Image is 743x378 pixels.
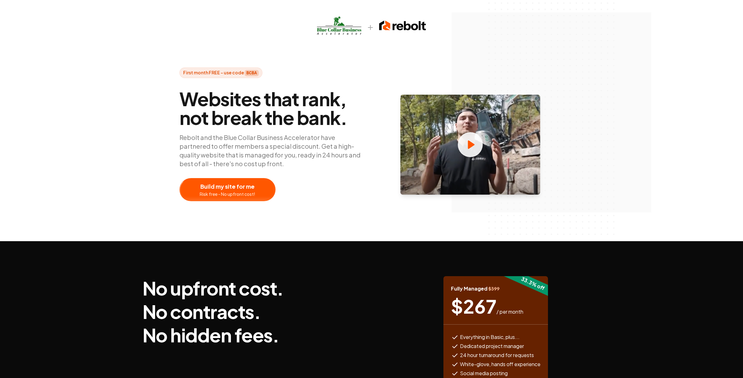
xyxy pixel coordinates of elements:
span: First month FREE - use code [179,67,263,78]
a: Build my site for meRisk free - No upfront cost! [179,178,339,201]
h3: No upfront cost. No contracts. No hidden fees. [143,276,284,346]
span: $ 399 [488,286,500,291]
div: 33.3 % off [501,266,565,301]
img: rebolt-full-dark.png [379,19,426,32]
span: Social media posting [460,370,508,377]
span: Fully Managed [451,285,500,292]
span: $ 267 [451,297,496,316]
span: 24 hour turnaround for requests [460,351,534,359]
span: White-glove, hands off experience [460,361,540,368]
strong: BCBA [245,70,259,76]
button: Build my site for meRisk free - No upfront cost! [179,178,276,201]
img: bcbalogo.jpg [317,16,362,36]
span: Everything in Basic, plus... [460,333,520,341]
span: Websites that rank, not break the bank. [179,89,367,127]
span: Dedicated project manager [460,342,524,350]
span: / per month [496,308,523,316]
p: Rebolt and the Blue Collar Business Accelerator have partnered to offer members a special discoun... [179,133,367,168]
